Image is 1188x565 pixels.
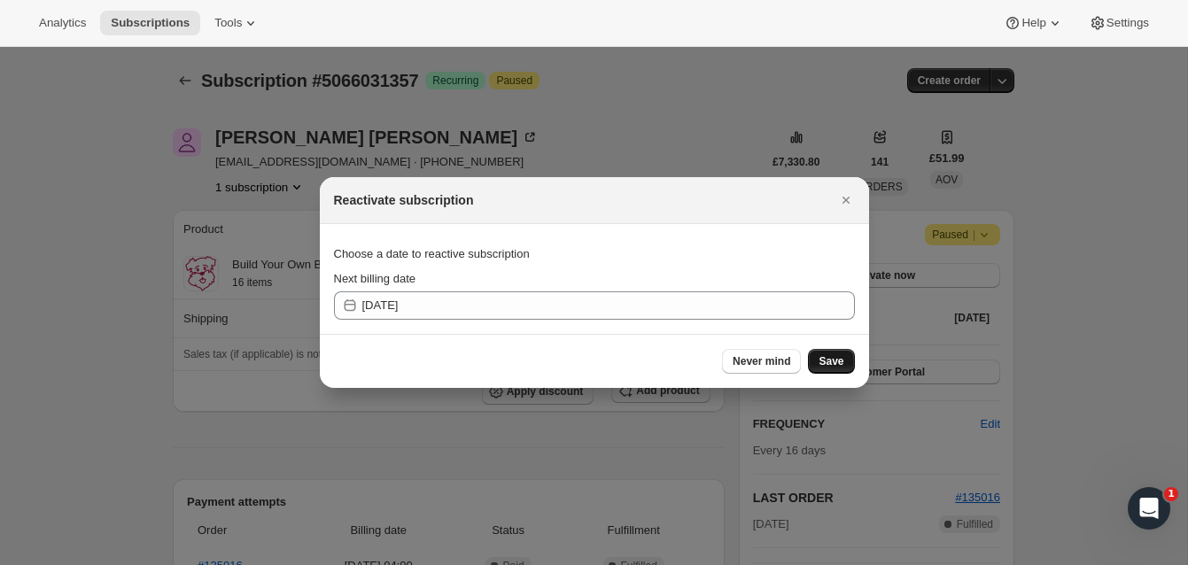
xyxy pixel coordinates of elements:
[111,16,190,30] span: Subscriptions
[834,188,858,213] button: Close
[1164,487,1178,501] span: 1
[1021,16,1045,30] span: Help
[334,191,474,209] h2: Reactivate subscription
[733,354,790,368] span: Never mind
[722,349,801,374] button: Never mind
[1078,11,1160,35] button: Settings
[39,16,86,30] span: Analytics
[1106,16,1149,30] span: Settings
[204,11,270,35] button: Tools
[819,354,843,368] span: Save
[214,16,242,30] span: Tools
[334,238,855,270] div: Choose a date to reactive subscription
[28,11,97,35] button: Analytics
[808,349,854,374] button: Save
[993,11,1074,35] button: Help
[334,272,416,285] span: Next billing date
[1128,487,1170,530] iframe: Intercom live chat
[100,11,200,35] button: Subscriptions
